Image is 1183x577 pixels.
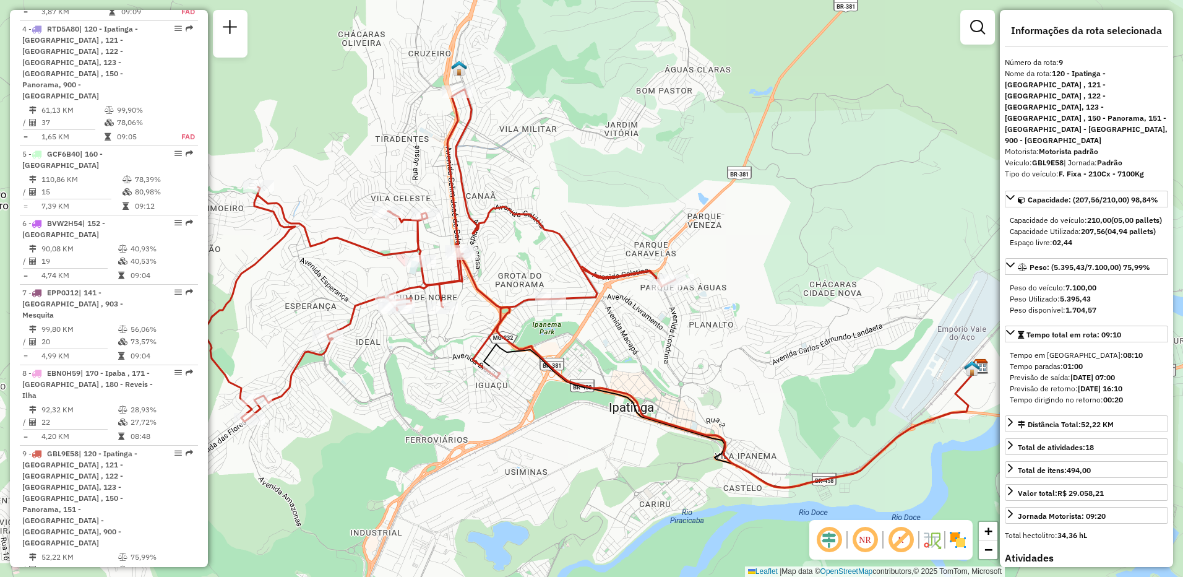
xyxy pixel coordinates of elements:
td: 3,87 KM [41,6,108,18]
span: 4 - [22,24,138,100]
div: Previsão de retorno: [1010,383,1163,394]
a: Peso: (5.395,43/7.100,00) 75,99% [1005,258,1168,275]
i: Distância Total [29,245,37,253]
td: = [22,200,28,212]
td: 08:48 [130,430,192,443]
i: Total de Atividades [29,338,37,345]
strong: [DATE] 16:10 [1078,384,1122,393]
i: % de utilização da cubagem [118,566,127,573]
td: 61,13 KM [41,104,104,116]
div: Número da rota: [1005,57,1168,68]
span: Peso: (5.395,43/7.100,00) 75,99% [1030,262,1150,272]
i: Distância Total [29,106,37,114]
a: Zoom in [979,522,997,540]
td: / [22,336,28,348]
strong: [DATE] 07:00 [1070,373,1115,382]
strong: 00:20 [1103,395,1123,404]
i: Total de Atividades [29,566,37,573]
strong: F. Fixa - 210Cx - 7100Kg [1059,169,1144,178]
td: / [22,563,28,576]
div: Tipo do veículo: [1005,168,1168,180]
td: / [22,255,28,267]
td: 4,20 KM [41,430,118,443]
td: 27,72% [130,416,192,428]
em: Opções [174,150,182,157]
strong: 02,44 [1052,238,1072,247]
i: Total de Atividades [29,258,37,265]
strong: 120 - Ipatinga - [GEOGRAPHIC_DATA] , 121 - [GEOGRAPHIC_DATA] , 122 - [GEOGRAPHIC_DATA], 123 - [GE... [1005,69,1168,145]
span: GBL9E58 [47,449,79,458]
span: Ocultar NR [850,525,880,555]
span: Capacidade: (207,56/210,00) 98,84% [1028,195,1158,204]
a: Leaflet [748,567,778,576]
td: 28,93% [130,404,192,416]
a: Total de itens:494,00 [1005,461,1168,478]
span: | 120 - Ipatinga - [GEOGRAPHIC_DATA] , 121 - [GEOGRAPHIC_DATA] , 122 - [GEOGRAPHIC_DATA], 123 - [... [22,449,137,547]
i: Tempo total em rota [118,352,124,360]
div: Valor total: [1018,488,1104,499]
td: 52,22 KM [41,551,118,563]
td: 22 [41,416,118,428]
i: Tempo total em rota [109,8,115,15]
i: Total de Atividades [29,188,37,196]
td: 78,06% [116,116,168,129]
em: Rota exportada [186,150,193,157]
td: = [22,350,28,362]
div: Motorista: [1005,146,1168,157]
a: Tempo total em rota: 09:10 [1005,326,1168,342]
i: % de utilização do peso [118,553,127,561]
span: | 120 - Ipatinga - [GEOGRAPHIC_DATA] , 121 - [GEOGRAPHIC_DATA] , 122 - [GEOGRAPHIC_DATA], 123 - [... [22,24,138,100]
em: Opções [174,219,182,227]
a: Total de atividades:18 [1005,438,1168,455]
td: 99,90% [116,104,168,116]
td: = [22,131,28,143]
span: GCF6B40 [47,149,80,158]
span: Peso do veículo: [1010,283,1096,292]
span: Exibir rótulo [886,525,916,555]
div: Map data © contributors,© 2025 TomTom, Microsoft [745,566,1005,577]
td: 19 [41,255,118,267]
td: / [22,116,28,129]
i: % de utilização da cubagem [118,258,127,265]
strong: 18 [1085,443,1094,452]
span: RTD5A80 [47,24,79,33]
em: Rota exportada [186,25,193,32]
span: | 170 - Ipaba , 171 - [GEOGRAPHIC_DATA] , 180 - Reveis - Ilha [22,368,153,400]
em: Opções [174,369,182,376]
img: CDD Ipatinga [973,358,989,375]
td: 99,80 KM [41,323,118,336]
strong: 5.395,43 [1060,294,1091,303]
i: % de utilização do peso [118,406,127,414]
td: 80,98% [134,186,193,198]
div: Tempo em [GEOGRAPHIC_DATA]: [1010,350,1163,361]
td: 18 [41,563,118,576]
i: Tempo total em rota [105,133,111,141]
td: 78,39% [134,173,193,186]
a: OpenStreetMap [820,567,873,576]
td: 20 [41,336,118,348]
a: Jornada Motorista: 09:20 [1005,507,1168,524]
strong: (05,00 pallets) [1111,215,1162,225]
div: Previsão de saída: [1010,372,1163,383]
span: EBN0H59 [47,368,80,378]
a: Nova sessão e pesquisa [218,15,243,43]
td: 90,08 KM [41,243,118,255]
img: Exibir/Ocultar setores [948,530,968,550]
span: 5 - [22,149,103,170]
div: Distância Total: [1018,419,1114,430]
span: Total de atividades: [1018,443,1094,452]
span: 52,22 KM [1081,420,1114,429]
em: Rota exportada [186,288,193,296]
strong: R$ 29.058,21 [1057,488,1104,498]
i: % de utilização da cubagem [118,419,127,426]
strong: 210,00 [1087,215,1111,225]
span: 7 - [22,288,123,319]
div: Espaço livre: [1010,237,1163,248]
span: | [780,567,781,576]
div: Total hectolitro: [1005,530,1168,541]
em: Rota exportada [186,449,193,457]
strong: GBL9E58 [1032,158,1064,167]
img: 204 UDC Light Ipatinga [451,60,467,76]
div: Peso disponível: [1010,305,1163,316]
td: 92,32 KM [41,404,118,416]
